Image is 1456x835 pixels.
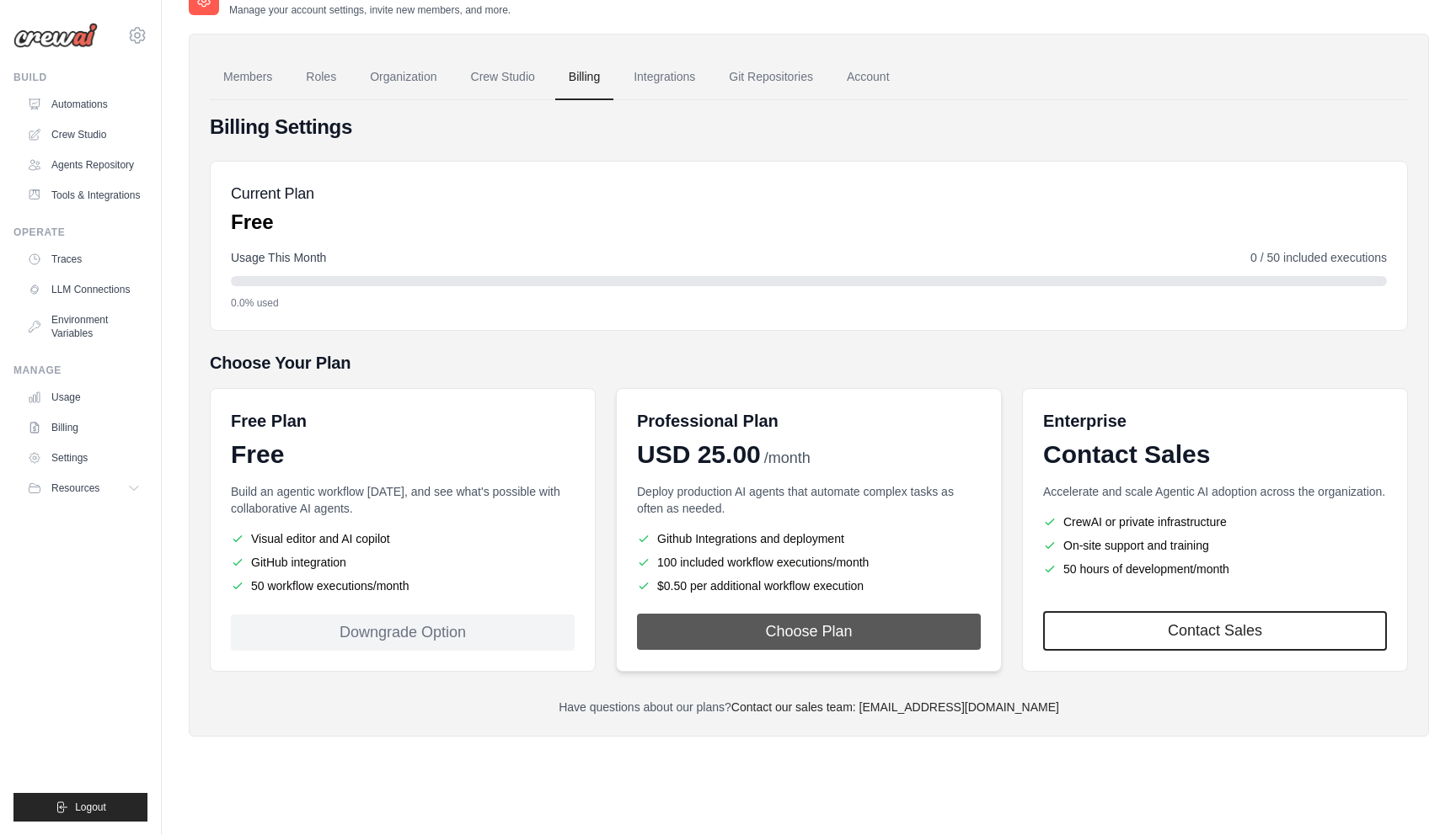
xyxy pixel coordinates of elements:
span: /month [764,447,811,470]
a: Crew Studio [458,55,549,100]
a: Environment Variables [20,306,147,347]
a: Members [210,55,286,100]
div: Contact Sales [1043,439,1387,470]
li: $0.50 per additional workflow execution [637,577,981,594]
a: Roles [292,55,350,100]
div: Downgrade Option [231,614,575,651]
h4: Billing Settings [210,114,1408,141]
a: Account [833,55,903,100]
button: Logout [13,793,147,822]
iframe: Chat Widget [1372,754,1456,835]
li: 50 hours of development/month [1043,561,1387,577]
span: 0 / 50 included executions [1250,249,1387,266]
span: USD 25.00 [637,439,761,470]
li: CrewAI or private infrastructure [1043,513,1387,530]
span: Resources [51,481,99,495]
button: Choose Plan [637,614,981,650]
li: Visual editor and AI copilot [231,530,575,547]
a: Billing [555,55,613,100]
a: Traces [20,246,147,273]
a: LLM Connections [20,276,147,303]
a: Usage [20,384,147,411]
p: Deploy production AI agents that automate complex tasks as often as needed. [637,483,981,517]
p: Accelerate and scale Agentic AI adoption across the organization. [1043,483,1387,500]
a: Automations [20,91,147,118]
a: Contact our sales team: [EMAIL_ADDRESS][DOMAIN_NAME] [731,700,1059,714]
p: Manage your account settings, invite new members, and more. [229,3,511,17]
span: 0.0% used [231,296,279,310]
div: Manage [13,364,147,377]
p: Build an agentic workflow [DATE], and see what's possible with collaborative AI agents. [231,483,575,517]
li: 100 included workflow executions/month [637,554,981,571]
span: Usage This Month [231,249,326,266]
li: 50 workflow executions/month [231,577,575,594]
img: Logo [13,23,98,48]
a: Crew Studio [20,121,147,148]
h6: Free Plan [231,409,307,433]
a: Billing [20,414,147,441]
div: Operate [13,226,147,239]
h5: Choose Your Plan [210,351,1408,375]
p: Have questions about our plans? [210,699,1408,715]
li: GitHub integration [231,554,575,571]
p: Free [231,209,314,236]
a: Contact Sales [1043,611,1387,651]
a: Tools & Integrations [20,182,147,209]
a: Agents Repository [20,152,147,178]
h6: Professional Plan [637,409,779,433]
a: Organization [356,55,450,100]
h5: Current Plan [231,182,314,205]
li: Github Integrations and deployment [637,530,981,547]
button: Resources [20,475,147,502]
div: Free [231,439,575,470]
span: Logout [75,800,106,814]
li: On-site support and training [1043,537,1387,554]
a: Settings [20,444,147,471]
a: Integrations [620,55,709,100]
h6: Enterprise [1043,409,1387,433]
a: Git Repositories [715,55,827,100]
div: Build [13,71,147,84]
